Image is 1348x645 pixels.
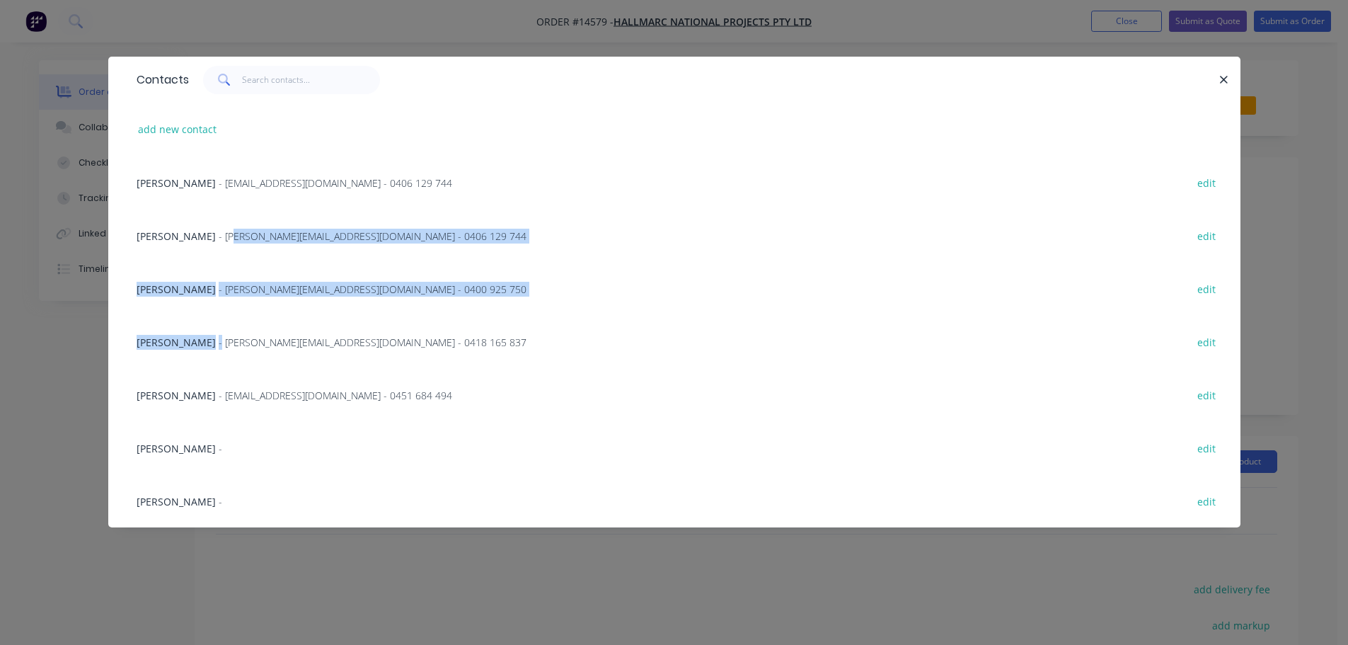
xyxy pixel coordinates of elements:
[131,120,224,139] button: add new contact
[137,336,216,349] span: [PERSON_NAME]
[242,66,380,94] input: Search contacts...
[219,282,526,296] span: - [PERSON_NAME][EMAIL_ADDRESS][DOMAIN_NAME] - 0400 925 750
[129,57,189,103] div: Contacts
[219,336,526,349] span: - [PERSON_NAME][EMAIL_ADDRESS][DOMAIN_NAME] - 0418 165 837
[219,229,526,243] span: - [PERSON_NAME][EMAIL_ADDRESS][DOMAIN_NAME] - 0406 129 744
[137,282,216,296] span: [PERSON_NAME]
[1190,491,1223,510] button: edit
[137,495,216,508] span: [PERSON_NAME]
[137,442,216,455] span: [PERSON_NAME]
[219,176,452,190] span: - [EMAIL_ADDRESS][DOMAIN_NAME] - 0406 129 744
[219,495,222,508] span: -
[1190,332,1223,351] button: edit
[1190,438,1223,457] button: edit
[1190,173,1223,192] button: edit
[137,176,216,190] span: [PERSON_NAME]
[219,442,222,455] span: -
[1190,279,1223,298] button: edit
[137,229,216,243] span: [PERSON_NAME]
[1190,385,1223,404] button: edit
[137,389,216,402] span: [PERSON_NAME]
[219,389,452,402] span: - [EMAIL_ADDRESS][DOMAIN_NAME] - 0451 684 494
[1190,226,1223,245] button: edit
